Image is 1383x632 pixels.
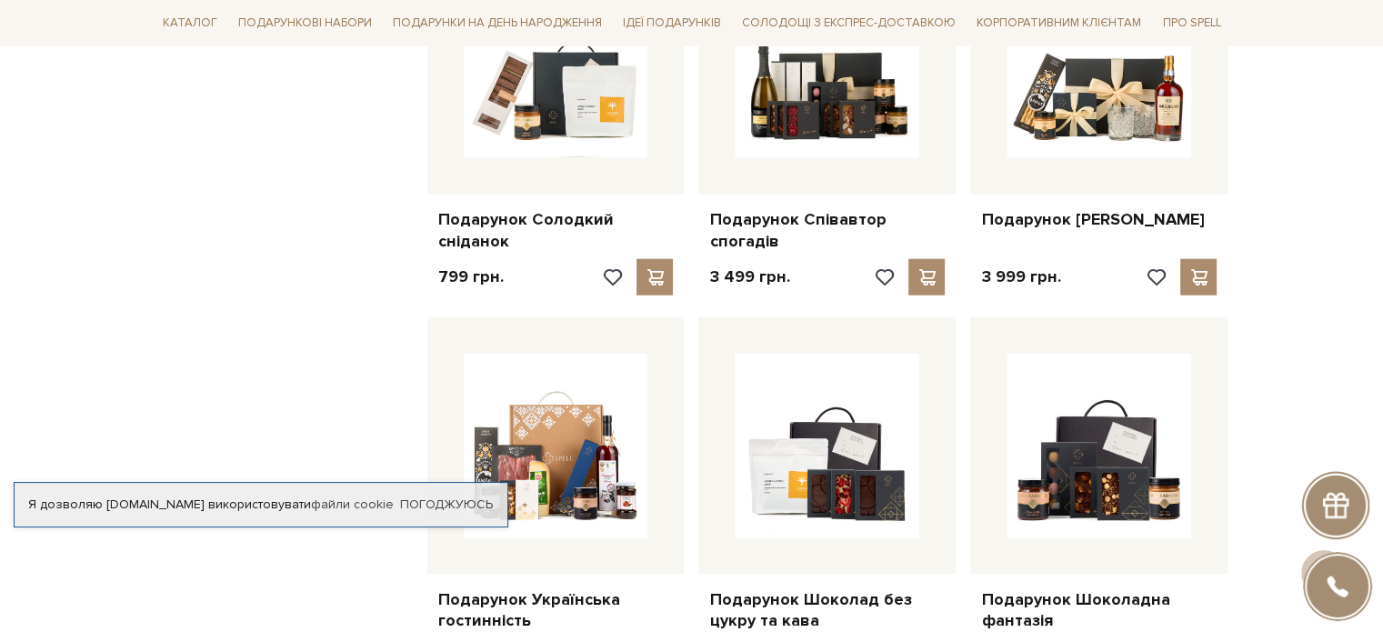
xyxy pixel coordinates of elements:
a: Солодощі з експрес-доставкою [735,7,963,38]
a: Подарунок Шоколадна фантазія [981,589,1217,632]
a: Корпоративним клієнтам [969,7,1148,38]
span: Подарунки на День народження [386,9,609,37]
span: Подарункові набори [231,9,379,37]
a: Подарунок [PERSON_NAME] [981,209,1217,230]
a: Подарунок Солодкий сніданок [438,209,674,252]
div: Я дозволяю [DOMAIN_NAME] використовувати [15,497,507,513]
span: Каталог [155,9,225,37]
p: 3 499 грн. [709,266,789,287]
p: 3 999 грн. [981,266,1060,287]
span: Про Spell [1155,9,1228,37]
a: файли cookie [311,497,394,512]
span: Ідеї подарунків [616,9,728,37]
a: Погоджуюсь [400,497,493,513]
a: Подарунок Українська гостинність [438,589,674,632]
a: Подарунок Шоколад без цукру та кава [709,589,945,632]
p: 799 грн. [438,266,504,287]
a: Подарунок Співавтор спогадів [709,209,945,252]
